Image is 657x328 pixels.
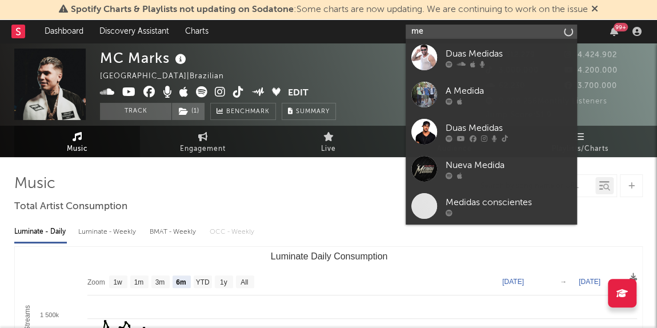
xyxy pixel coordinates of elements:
span: 4.424.902 [564,51,617,59]
span: Playlists/Charts [552,142,608,156]
div: Luminate - Daily [14,222,67,242]
text: 1w [113,278,122,286]
text: → [560,278,567,286]
button: Track [100,103,171,120]
text: YTD [196,278,210,286]
div: A Medida [446,85,571,98]
text: 1y [220,278,227,286]
text: 6m [176,278,186,286]
span: : Some charts are now updating. We are continuing to work on the issue [71,5,588,14]
a: Music [14,126,140,157]
text: Zoom [87,278,105,286]
div: MC Marks [100,49,189,67]
button: Summary [282,103,336,120]
div: Nueva Medida [446,159,571,173]
div: Duas Medidas [446,47,571,61]
text: 1 500k [40,311,59,318]
a: Live [266,126,391,157]
a: Playlists/Charts [517,126,643,157]
span: Spotify Charts & Playlists not updating on Sodatone [71,5,294,14]
button: (1) [172,103,205,120]
div: [GEOGRAPHIC_DATA] | Brazilian [100,70,237,83]
div: 99 + [614,23,628,31]
span: 4.200.000 [564,67,618,74]
a: Dashboard [37,20,91,43]
div: Duas Medidas [446,122,571,135]
text: All [241,278,248,286]
a: Medidas conscientes [406,187,577,225]
a: Duas Medidas [406,39,577,76]
a: Duas Medidas [406,113,577,150]
a: Benchmark [210,103,276,120]
span: Summary [296,109,330,115]
div: Luminate - Weekly [78,222,138,242]
div: Medidas conscientes [446,196,571,210]
text: [DATE] [579,278,600,286]
span: ( 1 ) [171,103,205,120]
span: Music [67,142,88,156]
span: Engagement [180,142,226,156]
text: 1m [134,278,144,286]
text: 3m [155,278,165,286]
a: Discovery Assistant [91,20,177,43]
a: Nueva Medida [406,150,577,187]
text: [DATE] [502,278,524,286]
button: Edit [288,86,309,101]
text: Luminate Daily Consumption [271,251,388,261]
button: 99+ [610,27,618,36]
span: Live [321,142,336,156]
a: Audience [391,126,517,157]
a: Charts [177,20,217,43]
div: BMAT - Weekly [150,222,198,242]
input: Search for artists [406,25,577,39]
a: Engagement [140,126,266,157]
span: Total Artist Consumption [14,200,127,214]
span: Benchmark [226,105,270,119]
a: A Medida [406,76,577,113]
span: Dismiss [591,5,598,14]
span: 3.700.000 [564,82,617,90]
